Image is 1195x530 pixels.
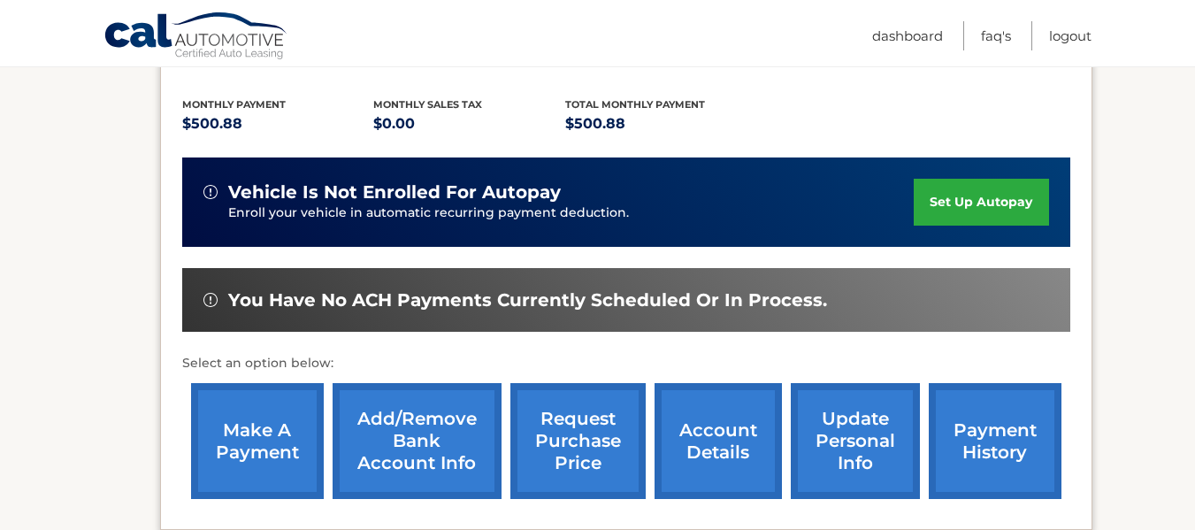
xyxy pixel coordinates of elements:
[182,111,374,136] p: $500.88
[103,12,289,63] a: Cal Automotive
[510,383,646,499] a: request purchase price
[872,21,943,50] a: Dashboard
[228,289,827,311] span: You have no ACH payments currently scheduled or in process.
[914,179,1048,226] a: set up autopay
[373,98,482,111] span: Monthly sales Tax
[791,383,920,499] a: update personal info
[228,181,561,204] span: vehicle is not enrolled for autopay
[929,383,1061,499] a: payment history
[333,383,502,499] a: Add/Remove bank account info
[565,98,705,111] span: Total Monthly Payment
[203,293,218,307] img: alert-white.svg
[981,21,1011,50] a: FAQ's
[565,111,757,136] p: $500.88
[191,383,324,499] a: make a payment
[182,353,1070,374] p: Select an option below:
[655,383,782,499] a: account details
[1049,21,1092,50] a: Logout
[203,185,218,199] img: alert-white.svg
[182,98,286,111] span: Monthly Payment
[373,111,565,136] p: $0.00
[228,204,915,223] p: Enroll your vehicle in automatic recurring payment deduction.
